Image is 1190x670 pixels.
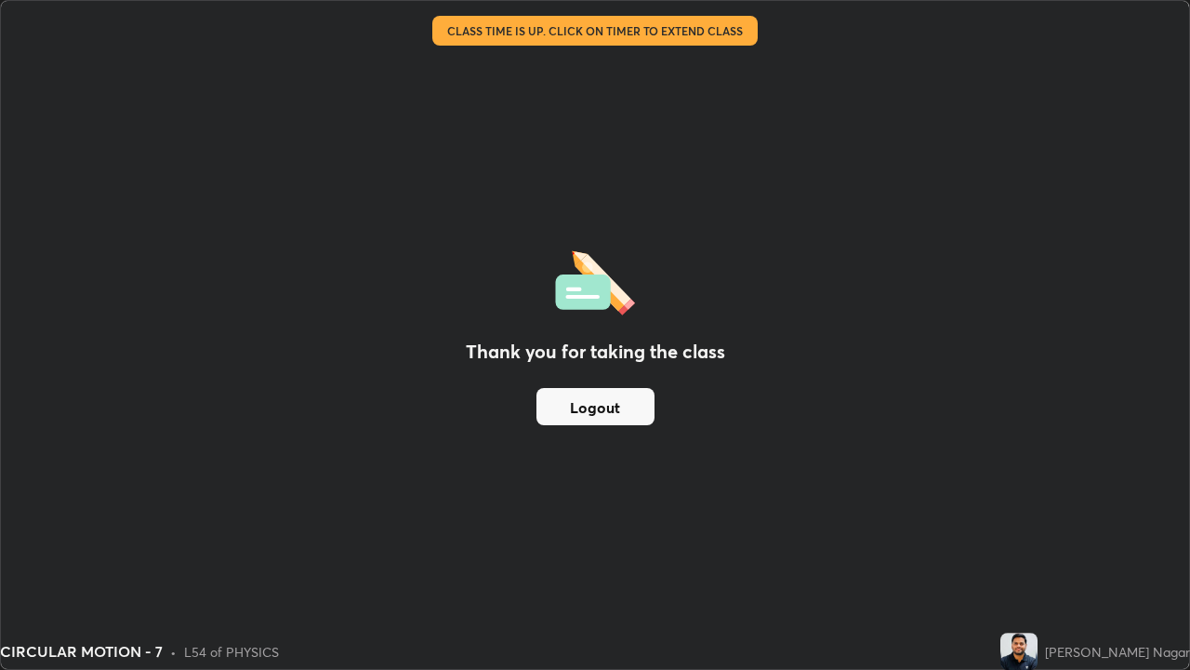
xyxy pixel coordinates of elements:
div: [PERSON_NAME] Nagar [1045,642,1190,662]
h2: Thank you for taking the class [466,338,725,366]
div: L54 of PHYSICS [184,642,279,662]
img: 9f4007268c7146d6abf57a08412929d2.jpg [1000,633,1038,670]
button: Logout [536,388,654,425]
img: offlineFeedback.1438e8b3.svg [555,245,635,315]
div: • [170,642,177,662]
